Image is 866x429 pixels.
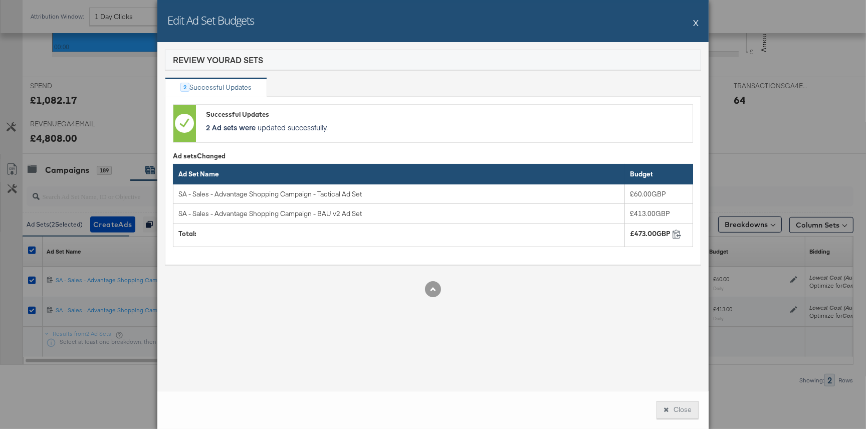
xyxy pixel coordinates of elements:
[178,229,619,239] div: Total:
[624,184,693,204] td: £60.00GBP
[173,164,625,184] th: Ad Set Name
[630,229,671,239] div: £473.00GBP
[206,122,256,132] strong: 2 Ad sets were
[178,189,579,199] div: SA - Sales - Advantage Shopping Campaign - Tactical Ad Set
[189,83,252,92] div: Successful Updates
[693,13,699,33] button: X
[206,110,688,119] div: Successful Updates
[167,13,254,28] h2: Edit Ad Set Budgets
[178,209,579,219] div: SA - Sales - Advantage Shopping Campaign - BAU v2 Ad Set
[657,401,699,419] button: Close
[180,83,189,92] div: 2
[173,151,693,161] div: Ad sets Changed
[206,122,688,132] p: updated successfully.
[624,204,693,224] td: £413.00GBP
[624,164,693,184] th: Budget
[173,54,263,66] div: Review Your Ad Sets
